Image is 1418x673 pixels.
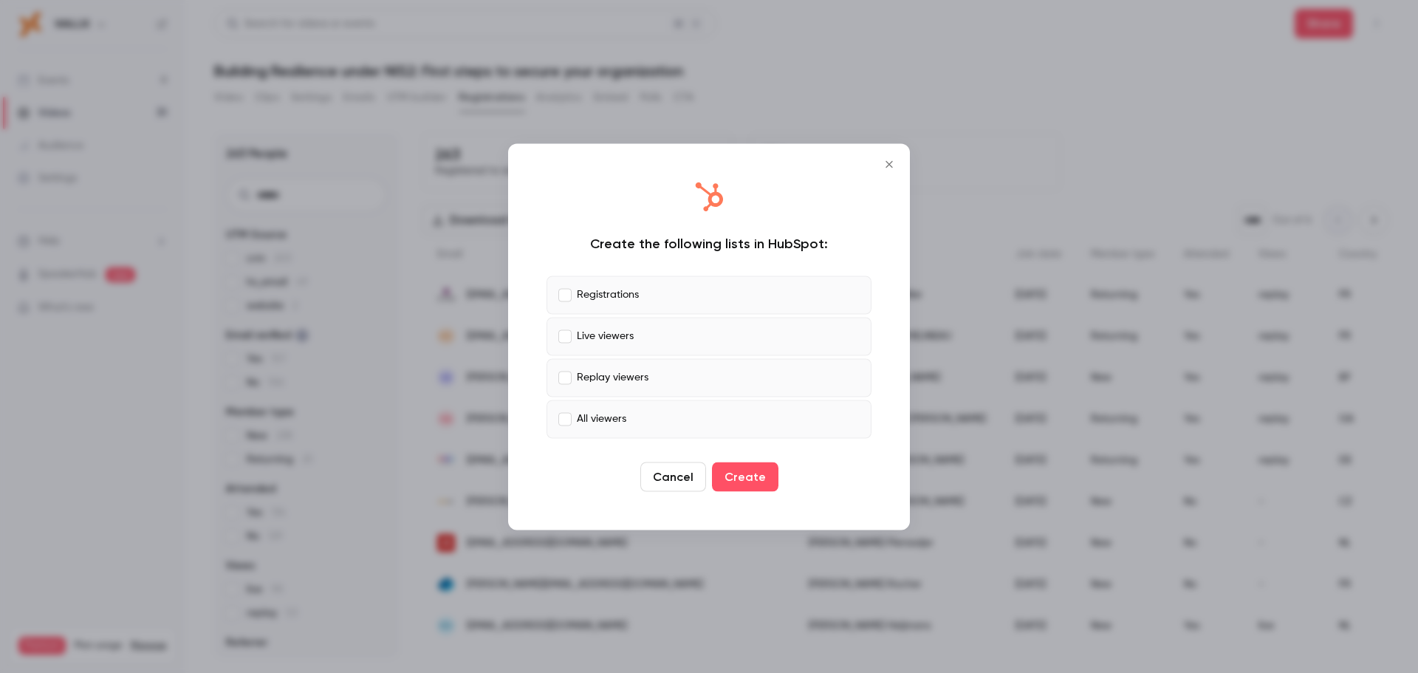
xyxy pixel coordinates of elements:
p: Registrations [577,287,639,303]
p: Replay viewers [577,370,648,386]
div: Create the following lists in HubSpot: [547,234,871,252]
button: Create [712,462,778,491]
p: Live viewers [577,329,634,344]
p: All viewers [577,411,626,427]
button: Cancel [640,462,706,491]
button: Close [874,149,904,179]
